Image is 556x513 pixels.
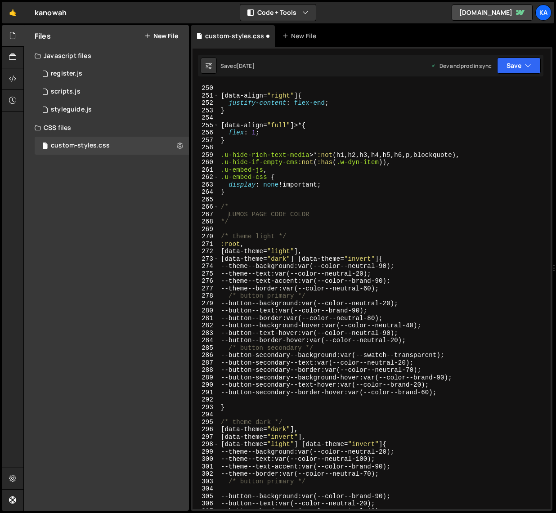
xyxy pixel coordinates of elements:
button: Code + Tools [240,4,316,21]
div: 298 [193,441,219,448]
div: 268 [193,218,219,226]
div: 275 [193,270,219,278]
div: 278 [193,292,219,300]
div: 256 [193,129,219,137]
div: New File [282,31,320,40]
div: 255 [193,122,219,129]
h2: Files [35,31,51,41]
button: New File [144,32,178,40]
div: 272 [193,248,219,255]
div: 290 [193,381,219,389]
div: custom-styles.css [51,142,110,150]
div: 258 [193,144,219,152]
a: Ka [535,4,552,21]
div: 304 [193,485,219,493]
div: custom-styles.css [205,31,264,40]
div: 267 [193,211,219,219]
div: 265 [193,196,219,204]
div: 289 [193,374,219,382]
div: 285 [193,344,219,352]
div: 305 [193,493,219,500]
div: 273 [193,255,219,263]
div: kanowah [35,7,67,18]
div: 257 [193,137,219,144]
div: 283 [193,330,219,337]
div: 264 [193,188,219,196]
div: 253 [193,107,219,115]
div: 288 [193,366,219,374]
div: 271 [193,241,219,248]
div: 303 [193,478,219,486]
div: 262 [193,174,219,181]
div: 261 [193,166,219,174]
div: 254 [193,114,219,122]
div: 282 [193,322,219,330]
div: 284 [193,337,219,344]
div: 300 [193,455,219,463]
div: 9382/20450.css [35,137,189,155]
div: 274 [193,263,219,270]
div: 277 [193,285,219,293]
div: 291 [193,389,219,397]
div: 269 [193,226,219,233]
div: 281 [193,315,219,322]
div: Javascript files [24,47,189,65]
div: 295 [193,419,219,426]
div: 9382/20762.js [35,101,189,119]
div: 280 [193,307,219,315]
div: 286 [193,352,219,359]
div: 299 [193,448,219,456]
div: 294 [193,411,219,419]
div: 296 [193,426,219,433]
div: 260 [193,159,219,166]
div: 297 [193,433,219,441]
div: 306 [193,500,219,508]
div: [DATE] [237,62,255,70]
div: 302 [193,470,219,478]
a: [DOMAIN_NAME] [452,4,533,21]
div: styleguide.js [51,106,92,114]
div: 251 [193,92,219,100]
div: register.js [51,70,82,78]
div: 259 [193,152,219,159]
div: 250 [193,85,219,92]
div: Dev and prod in sync [430,62,492,70]
div: 270 [193,233,219,241]
div: CSS files [24,119,189,137]
div: 293 [193,404,219,411]
div: 279 [193,300,219,308]
div: 301 [193,463,219,471]
div: 9382/20687.js [35,65,189,83]
div: 9382/24789.js [35,83,189,101]
div: Saved [220,62,255,70]
div: 263 [193,181,219,189]
div: 252 [193,99,219,107]
div: scripts.js [51,88,81,96]
div: 266 [193,203,219,211]
a: 🤙 [2,2,24,23]
div: 287 [193,359,219,367]
div: 292 [193,396,219,404]
button: Save [497,58,541,74]
div: 276 [193,277,219,285]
